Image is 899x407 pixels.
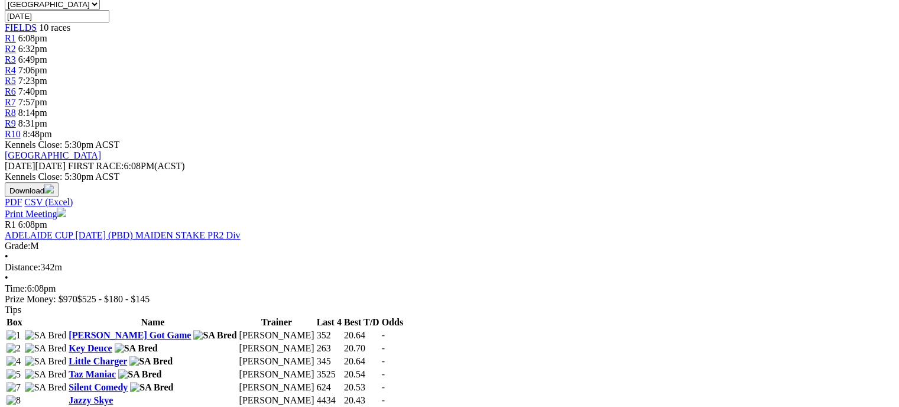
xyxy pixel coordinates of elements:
a: Little Charger [69,356,127,366]
span: • [5,251,8,261]
a: R10 [5,129,21,139]
span: 6:08pm [18,219,47,230]
div: 6:08pm [5,283,894,294]
span: - [382,356,385,366]
a: ADELAIDE CUP [DATE] (PBD) MAIDEN STAKE PR2 Div [5,230,241,240]
th: Last 4 [316,316,342,328]
a: [PERSON_NAME] Got Game [69,330,191,340]
img: SA Bred [130,382,173,393]
a: [GEOGRAPHIC_DATA] [5,150,101,160]
div: Kennels Close: 5:30pm ACST [5,172,894,182]
img: SA Bred [129,356,173,367]
td: 20.70 [343,343,380,354]
span: 8:31pm [18,118,47,128]
span: 6:49pm [18,54,47,64]
span: $525 - $180 - $145 [77,294,150,304]
a: Key Deuce [69,343,112,353]
a: R3 [5,54,16,64]
span: 10 races [39,22,70,33]
td: [PERSON_NAME] [239,382,315,393]
img: 7 [7,382,21,393]
td: 263 [316,343,342,354]
td: 3525 [316,369,342,380]
span: 7:23pm [18,76,47,86]
span: 8:48pm [23,129,52,139]
td: [PERSON_NAME] [239,395,315,406]
a: R5 [5,76,16,86]
div: Download [5,197,894,208]
a: R7 [5,97,16,107]
a: FIELDS [5,22,37,33]
img: SA Bred [118,369,161,380]
td: [PERSON_NAME] [239,356,315,367]
div: Prize Money: $970 [5,294,894,305]
td: 20.64 [343,330,380,341]
span: Time: [5,283,27,293]
a: Taz Maniac [69,369,116,379]
td: 345 [316,356,342,367]
img: SA Bred [25,330,67,341]
img: 2 [7,343,21,354]
span: Tips [5,305,21,315]
th: Trainer [239,316,315,328]
td: 20.53 [343,382,380,393]
span: Grade: [5,241,31,251]
span: 7:57pm [18,97,47,107]
img: SA Bred [25,369,67,380]
img: 5 [7,369,21,380]
td: [PERSON_NAME] [239,330,315,341]
th: Odds [381,316,404,328]
button: Download [5,182,59,197]
a: R9 [5,118,16,128]
div: 342m [5,262,894,273]
span: Box [7,317,22,327]
span: 7:06pm [18,65,47,75]
span: 8:14pm [18,108,47,118]
a: CSV (Excel) [24,197,73,207]
span: - [382,382,385,392]
span: Distance: [5,262,40,272]
td: 4434 [316,395,342,406]
a: PDF [5,197,22,207]
a: R2 [5,44,16,54]
span: 7:40pm [18,86,47,96]
a: Jazzy Skye [69,395,113,405]
td: [PERSON_NAME] [239,369,315,380]
td: 624 [316,382,342,393]
span: Kennels Close: 5:30pm ACST [5,140,119,150]
img: SA Bred [25,343,67,354]
span: R1 [5,33,16,43]
img: SA Bred [25,356,67,367]
img: 8 [7,395,21,406]
img: 4 [7,356,21,367]
a: Silent Comedy [69,382,128,392]
img: printer.svg [57,208,66,217]
img: download.svg [44,184,54,193]
td: 20.43 [343,395,380,406]
div: M [5,241,894,251]
a: R6 [5,86,16,96]
img: SA Bred [25,382,67,393]
th: Name [68,316,237,328]
span: R1 [5,219,16,230]
span: - [382,395,385,405]
td: 352 [316,330,342,341]
span: - [382,330,385,340]
input: Select date [5,10,109,22]
th: Best T/D [343,316,380,328]
img: SA Bred [115,343,158,354]
a: Print Meeting [5,209,66,219]
span: [DATE] [5,161,35,171]
a: R4 [5,65,16,75]
span: [DATE] [5,161,66,171]
span: 6:32pm [18,44,47,54]
img: SA Bred [193,330,236,341]
span: 6:08PM(ACST) [68,161,185,171]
